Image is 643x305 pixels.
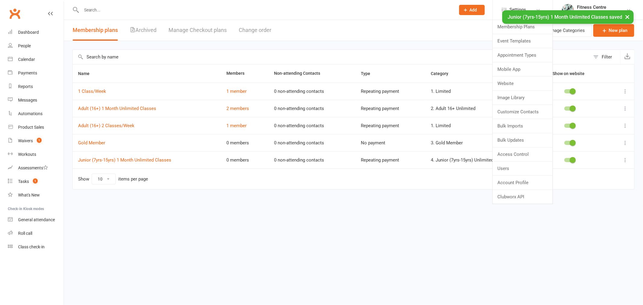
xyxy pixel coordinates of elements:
button: Add [459,5,485,15]
div: Workouts [18,152,36,157]
span: Type [361,71,377,76]
div: People [18,43,31,48]
td: 0 non-attending contacts [269,83,355,100]
td: 0 non-attending contacts [269,117,355,134]
td: Repeating payment [355,151,425,168]
a: 1 member [226,123,247,128]
a: People [8,39,64,53]
a: 1 Class/Week [78,89,106,94]
a: Clubworx API [493,190,553,204]
a: Tasks 1 [8,175,64,188]
a: Customize Contacts [493,105,553,119]
div: Assessments [18,165,48,170]
div: Automations [18,111,43,116]
div: Dashboard [18,30,39,35]
a: Adult (16+) 1 Month Unlimited Classes [78,106,156,111]
div: General attendance [18,217,55,222]
div: Fitness Centre [577,5,606,10]
button: Manage Categories [539,24,592,37]
a: Payments [8,66,64,80]
td: 0 non-attending contacts [269,100,355,117]
td: Repeating payment [355,100,425,117]
button: Category [431,70,455,77]
a: Image Library [493,91,553,105]
img: thumb_image1757568851.png [562,4,574,16]
input: Search... [80,6,451,14]
div: Class check-in [18,244,45,249]
span: Show on website [553,71,585,76]
button: Membership plans [73,20,118,41]
button: Filter [590,50,620,64]
a: Roll call [8,227,64,240]
div: Messages [18,98,37,102]
a: Website [493,77,553,90]
span: Settings [509,3,526,17]
div: What's New [18,193,40,197]
button: Type [361,70,377,77]
span: Add [470,8,477,12]
span: Name [78,71,96,76]
a: Bulk Imports [493,119,553,133]
td: 3. Gold Member [425,134,530,151]
td: 0 members [221,134,269,151]
a: General attendance kiosk mode [8,213,64,227]
div: Roll call [18,231,32,236]
a: Workouts [8,148,64,161]
a: Product Sales [8,121,64,134]
div: Product Sales [18,125,44,130]
a: Appointment Types [493,48,553,62]
a: Archived [130,20,156,41]
a: Junior (7yrs-15yrs) 1 Month Unlimited Classes [78,157,171,163]
a: Clubworx [7,6,22,21]
span: Category [431,71,455,76]
a: Bulk Updates [493,133,553,147]
div: Tasks [18,179,29,184]
a: What's New [8,188,64,202]
a: Event Templates [493,34,553,48]
a: Assessments [8,161,64,175]
td: 0 non-attending contacts [269,151,355,168]
td: 0 non-attending contacts [269,134,355,151]
td: 1. Limited [425,117,530,134]
a: Mobile App [493,62,553,76]
button: × [622,10,633,23]
a: Dashboard [8,26,64,39]
button: Show on website [547,70,591,77]
a: Adult (16+) 2 Classes/Week [78,123,134,128]
a: Manage Checkout plans [169,20,227,41]
td: 4. Junior (7yrs-15yrs) Unlimited [425,151,530,168]
a: Class kiosk mode [8,240,64,254]
td: 1. Limited [425,83,530,100]
a: Membership Plans [493,20,553,34]
a: Gold Member [78,140,105,146]
span: 1 [33,178,38,184]
span: 1 [37,138,42,143]
a: Account Profile [493,176,553,190]
div: Junior (7yrs-15yrs) 1 Month Unlimited Classes saved [502,10,634,24]
button: Change order [239,20,271,41]
a: Automations [8,107,64,121]
div: Fitness Centre [577,10,606,15]
div: Reports [18,84,33,89]
a: 1 member [226,89,247,94]
td: 2. Adult 16+ Unlimited [425,100,530,117]
th: Members [221,64,269,83]
a: Waivers 1 [8,134,64,148]
a: Users [493,162,553,175]
div: Show [78,174,148,184]
input: Search by name [73,50,590,64]
a: New plan [593,24,634,37]
div: Waivers [18,138,33,143]
a: 2 members [226,106,249,111]
td: Repeating payment [355,117,425,134]
a: Access Control [493,147,553,161]
td: 0 members [221,151,269,168]
div: Payments [18,71,37,75]
a: Messages [8,93,64,107]
a: Calendar [8,53,64,66]
div: Filter [602,53,612,61]
td: No payment [355,134,425,151]
button: Name [78,70,96,77]
td: Repeating payment [355,83,425,100]
a: Reports [8,80,64,93]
